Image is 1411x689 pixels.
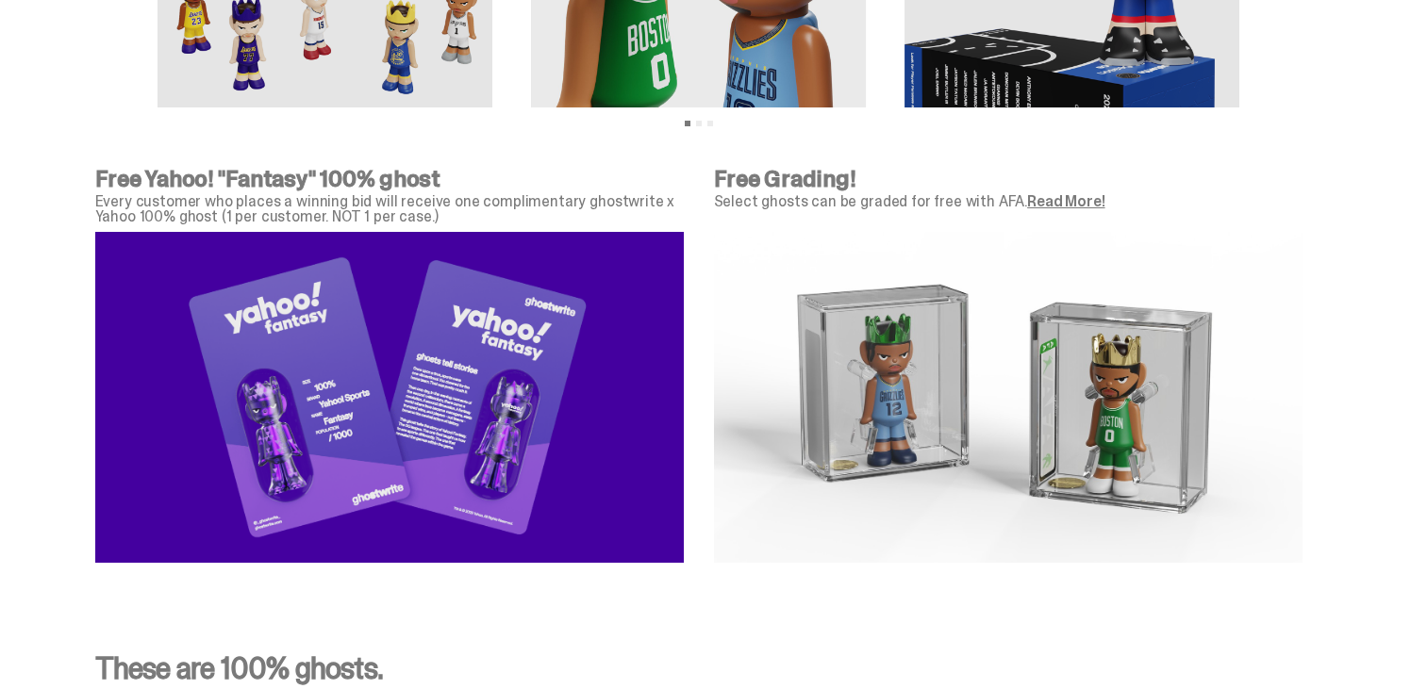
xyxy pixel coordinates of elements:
p: Free Grading! [714,168,1303,190]
p: Free Yahoo! "Fantasy" 100% ghost [95,168,684,190]
img: Yahoo%20Fantasy%20Creative%20for%20nba%20PDP-04.png [95,232,684,563]
button: View slide 2 [696,121,702,126]
a: Read More! [1027,191,1104,211]
button: View slide 3 [707,121,713,126]
p: Every customer who places a winning bid will receive one complimentary ghostwrite x Yahoo 100% gh... [95,194,684,224]
button: View slide 1 [685,121,690,126]
p: Select ghosts can be graded for free with AFA. [714,194,1303,209]
img: NBA-AFA-Graded-Slab.png [714,232,1303,563]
